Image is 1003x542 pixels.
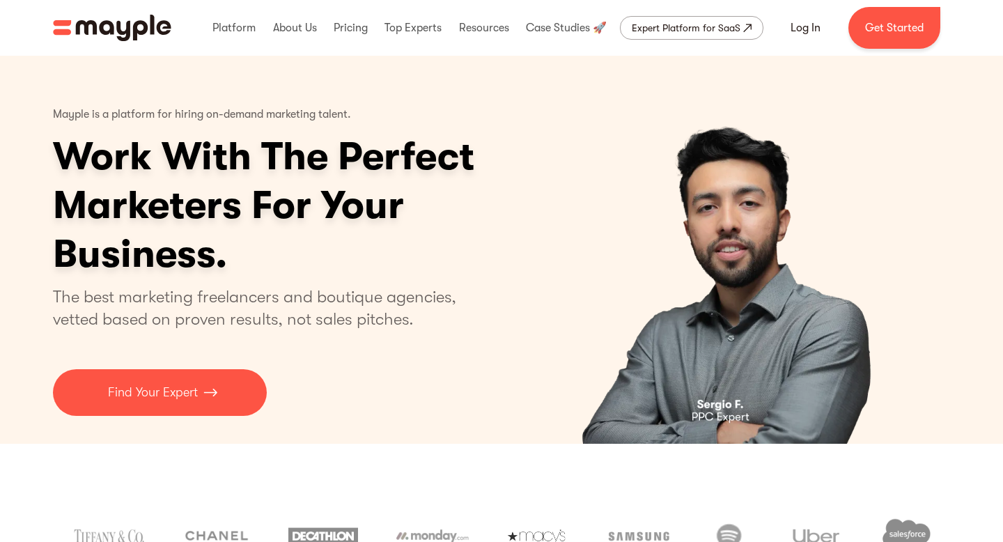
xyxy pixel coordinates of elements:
[53,98,351,132] p: Mayple is a platform for hiring on-demand marketing talent.
[774,11,837,45] a: Log In
[270,6,320,50] div: About Us
[209,6,259,50] div: Platform
[53,369,267,416] a: Find Your Expert
[108,383,198,402] p: Find Your Expert
[381,6,445,50] div: Top Experts
[456,6,513,50] div: Resources
[848,7,940,49] a: Get Started
[330,6,371,50] div: Pricing
[632,20,740,36] div: Expert Platform for SaaS
[53,15,171,41] img: Mayple logo
[53,15,171,41] a: home
[53,286,473,330] p: The best marketing freelancers and boutique agencies, vetted based on proven results, not sales p...
[53,132,582,279] h1: Work With The Perfect Marketers For Your Business.
[515,56,950,444] div: carousel
[515,56,950,444] div: 1 of 4
[620,16,763,40] a: Expert Platform for SaaS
